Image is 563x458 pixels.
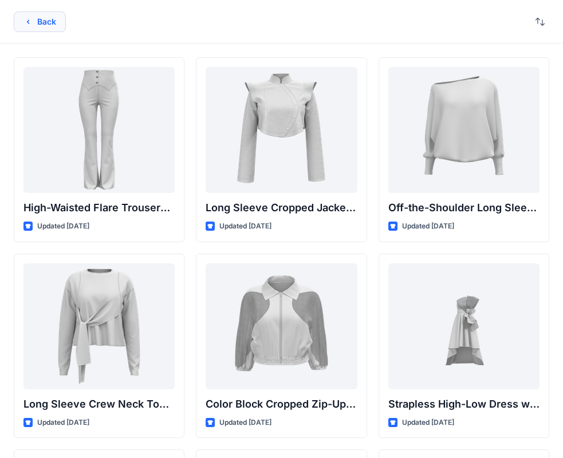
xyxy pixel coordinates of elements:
p: Updated [DATE] [219,220,271,232]
p: Long Sleeve Cropped Jacket with Mandarin Collar and Shoulder Detail [206,200,357,216]
p: Color Block Cropped Zip-Up Jacket with Sheer Sleeves [206,396,357,412]
p: Long Sleeve Crew Neck Top with Asymmetrical Tie Detail [23,396,175,412]
p: Updated [DATE] [402,220,454,232]
a: Color Block Cropped Zip-Up Jacket with Sheer Sleeves [206,263,357,389]
a: Off-the-Shoulder Long Sleeve Top [388,67,540,193]
p: High-Waisted Flare Trousers with Button Detail [23,200,175,216]
a: High-Waisted Flare Trousers with Button Detail [23,67,175,193]
p: Updated [DATE] [402,417,454,429]
a: Strapless High-Low Dress with Side Bow Detail [388,263,540,389]
a: Long Sleeve Crew Neck Top with Asymmetrical Tie Detail [23,263,175,389]
p: Updated [DATE] [219,417,271,429]
p: Updated [DATE] [37,417,89,429]
p: Strapless High-Low Dress with Side Bow Detail [388,396,540,412]
p: Updated [DATE] [37,220,89,232]
p: Off-the-Shoulder Long Sleeve Top [388,200,540,216]
a: Long Sleeve Cropped Jacket with Mandarin Collar and Shoulder Detail [206,67,357,193]
button: Back [14,11,66,32]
